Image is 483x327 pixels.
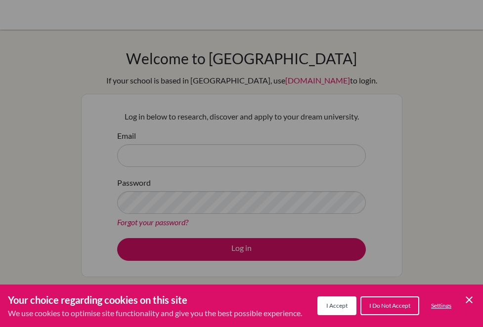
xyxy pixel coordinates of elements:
[360,296,419,315] button: I Do Not Accept
[463,294,475,306] button: Save and close
[8,292,302,307] h3: Your choice regarding cookies on this site
[8,307,302,319] p: We use cookies to optimise site functionality and give you the best possible experience.
[317,296,356,315] button: I Accept
[431,302,451,309] span: Settings
[423,297,459,314] button: Settings
[369,302,410,309] span: I Do Not Accept
[326,302,348,309] span: I Accept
